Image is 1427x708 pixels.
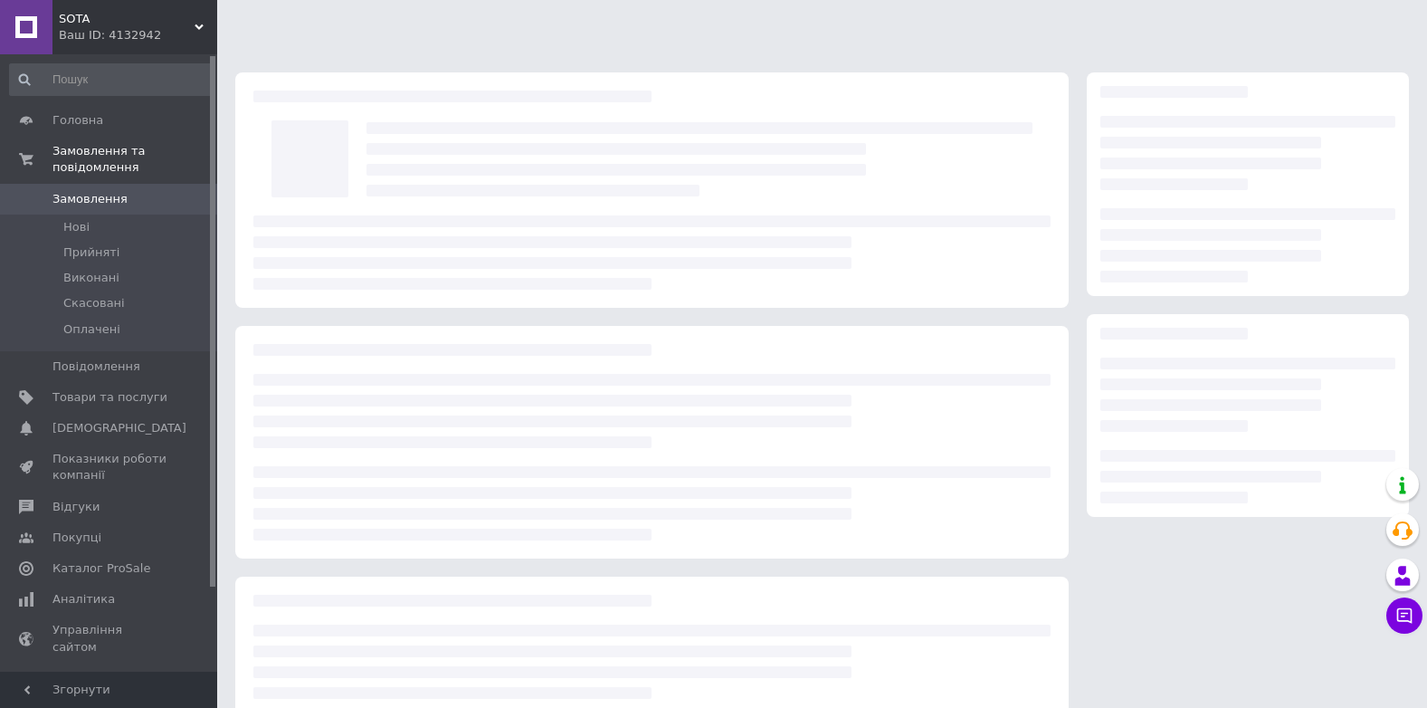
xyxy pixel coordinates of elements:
button: Чат з покупцем [1386,598,1422,634]
span: Замовлення та повідомлення [52,143,217,176]
span: Аналітика [52,591,115,608]
div: Ваш ID: 4132942 [59,27,217,43]
span: Товари та послуги [52,389,167,406]
span: Каталог ProSale [52,560,150,577]
span: Повідомлення [52,359,140,375]
span: Відгуки [52,499,100,515]
span: Замовлення [52,191,128,207]
span: Покупці [52,530,101,546]
span: Головна [52,112,103,129]
span: [DEMOGRAPHIC_DATA] [52,420,186,436]
span: Оплачені [63,321,120,338]
span: Скасовані [63,295,125,311]
span: Управління сайтом [52,622,167,655]
span: Показники роботи компанії [52,451,167,483]
span: Виконані [63,270,119,286]
input: Пошук [9,63,214,96]
span: SOTA [59,11,195,27]
span: Прийняті [63,244,119,261]
span: Гаманець компанії [52,670,167,703]
span: Нові [63,219,90,235]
